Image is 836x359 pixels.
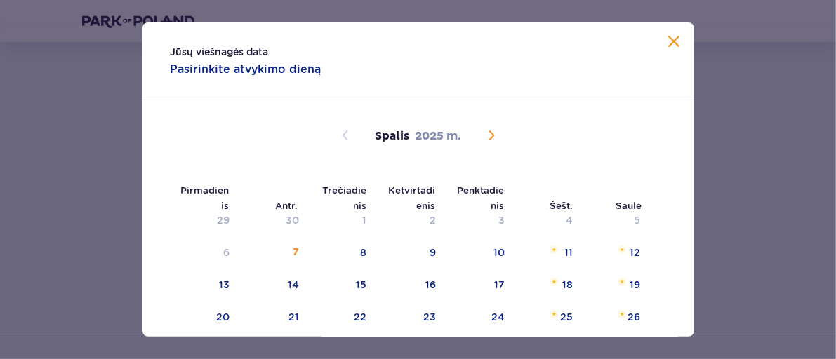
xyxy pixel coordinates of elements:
[550,200,573,211] font: Šešt.
[219,279,230,290] font: 13
[309,302,377,333] td: 2025 m. spalio 22 d., trečiadienis
[446,238,515,269] td: 2025 m. spalio 10 d., penktadienis
[583,238,651,269] td: 2025 m. spalio 12 d., sekmadienis
[550,278,559,286] img: Oranžinė žvaigždė
[630,279,641,290] font: 19
[550,245,559,254] img: Oranžinė žvaigždė
[446,302,515,333] td: 2025 m. spalio 24 d., penktadienis
[618,278,627,286] img: Oranžinė žvaigždė
[550,310,559,318] img: Oranžinė žvaigždė
[491,311,505,323] font: 24
[239,270,309,301] td: 2025 m. spalio 14 d., antradienis
[666,34,683,51] button: Uždaryti
[171,46,269,57] font: Jūsų viešnagės data
[446,205,515,236] td: Data nežinoma. 2025 m. spalio 3 d., penktadienis
[628,311,641,323] font: 26
[564,247,573,258] font: 11
[223,247,230,258] font: 6
[415,129,461,143] font: 2025 m.
[171,62,321,76] font: Pasirinkite atvykimo dieną
[293,248,299,257] font: 7
[309,270,377,301] td: 2025 m. spalio 15 d., trečiadienis
[458,184,505,211] font: Penktadienis
[239,302,309,333] td: 2025 m. spalio 21 d., antradienis
[483,127,500,144] button: Kitą mėnesį
[515,238,583,269] td: 2025 m. spalio 11 d., šeštadienis
[425,279,436,290] font: 16
[376,238,446,269] td: Ketvirtadienis, spalio 9 d., 2025 m.
[493,247,505,258] font: 10
[171,205,240,236] td: Data nežinoma. 2025 m. rugsėjo 29 d., pirmadienis
[515,205,583,236] td: Data nežinoma. 2025 m. spalio 4 d., šeštadienis
[288,311,299,323] font: 21
[430,247,436,258] font: 9
[618,245,627,254] img: Oranžinė žvaigždė
[560,311,573,323] font: 25
[276,200,298,211] font: Antr.
[171,270,240,301] td: 2025 m. spalio 13 d., pirmadienis
[515,302,583,333] td: 2025 m. spalio 25 d., šeštadienis
[181,184,230,211] font: Pirmadienis
[616,200,642,211] font: Saulė
[376,270,446,301] td: Ketvirtadienis, spalio 16 d., 2025 m.
[216,311,230,323] font: 20
[309,238,377,269] td: 2025 m. spalio 8 d., trečiadienis
[423,311,436,323] font: 23
[630,247,641,258] font: 12
[309,205,377,236] td: Data nežinoma. 2025 m. spalio 1 d., trečiadienis
[337,127,354,144] button: Praėjusį mėnesį
[360,247,366,258] font: 8
[618,310,627,318] img: Oranžinė žvaigždė
[376,205,446,236] td: Data nežinoma. 2025 m. spalio 2 d., ketvirtadienis
[583,205,651,236] td: Data nežinoma. 2025 m. spalio 5 d., sekmadienis
[171,238,240,269] td: Data nežinoma. 2025 m. spalio 6 d., pirmadienis
[562,279,573,290] font: 18
[583,302,651,333] td: 2025 m. spalio 26 d., sekmadienis
[494,279,505,290] font: 17
[356,279,366,290] font: 15
[375,129,409,143] font: Spalis
[583,270,651,301] td: 2025 m. spalio 19 d., sekmadienis
[239,238,309,269] td: 2025 m. spalio 7 d., antradienis
[515,270,583,301] td: 2025 m. spalio 18 d., šeštadienis
[239,205,309,236] td: Data nežinoma. 2025 m. rugsėjo 30 d., antradienis
[171,302,240,333] td: 2025 m. spalio 20 d., pirmadienis
[323,184,367,211] font: Trečiadienis
[376,302,446,333] td: Ketvirtadienis, spalio 23 d., 2025 m.
[288,279,299,290] font: 14
[389,184,436,211] font: Ketvirtadienis
[354,311,366,323] font: 22
[446,270,515,301] td: 2025 m. spalio 17 d., penktadienis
